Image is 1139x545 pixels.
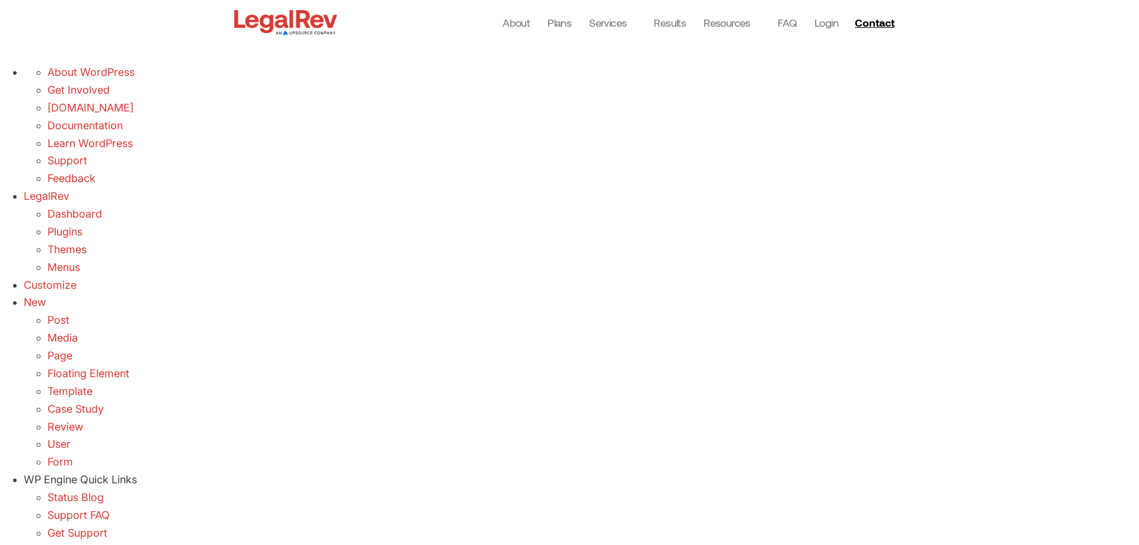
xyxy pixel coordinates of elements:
div: WP Engine Quick Links [24,471,1139,489]
a: Services [589,14,636,31]
a: FAQ [778,14,797,31]
a: Documentation [47,119,123,132]
a: Dashboard [47,208,102,220]
a: Login [815,14,838,31]
a: Status Blog [47,491,104,503]
a: [DOMAIN_NAME] [47,101,133,114]
a: Floating Element [47,367,129,380]
a: Feedback [47,172,96,184]
a: Get Involved [47,84,110,96]
a: Template [47,385,93,397]
a: Resources [704,14,760,31]
ul: New [24,311,1139,471]
a: LegalRev [24,190,69,202]
ul: About WordPress [24,99,1139,187]
a: Results [654,14,686,31]
a: Post [47,314,69,326]
a: Themes [47,243,87,256]
a: User [47,438,71,450]
ul: LegalRev [24,205,1139,241]
a: Contact [850,13,902,32]
a: Menus [47,261,80,273]
nav: Menu [502,14,838,31]
a: Form [47,455,73,468]
a: Get Support [47,527,107,539]
span: New [24,296,46,308]
a: Support [47,154,87,167]
a: Plans [548,14,571,31]
a: Page [47,349,72,362]
a: Case Study [47,403,104,415]
a: Learn WordPress [47,137,133,149]
a: About WordPress [47,66,135,78]
ul: LegalRev [24,241,1139,276]
span: Contact [855,17,895,28]
a: Support FAQ [47,509,110,521]
ul: About WordPress [24,63,1139,99]
a: Media [47,332,78,344]
a: Review [47,420,83,433]
a: Plugins [47,225,82,238]
a: About [502,14,530,31]
a: Customize [24,279,77,291]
